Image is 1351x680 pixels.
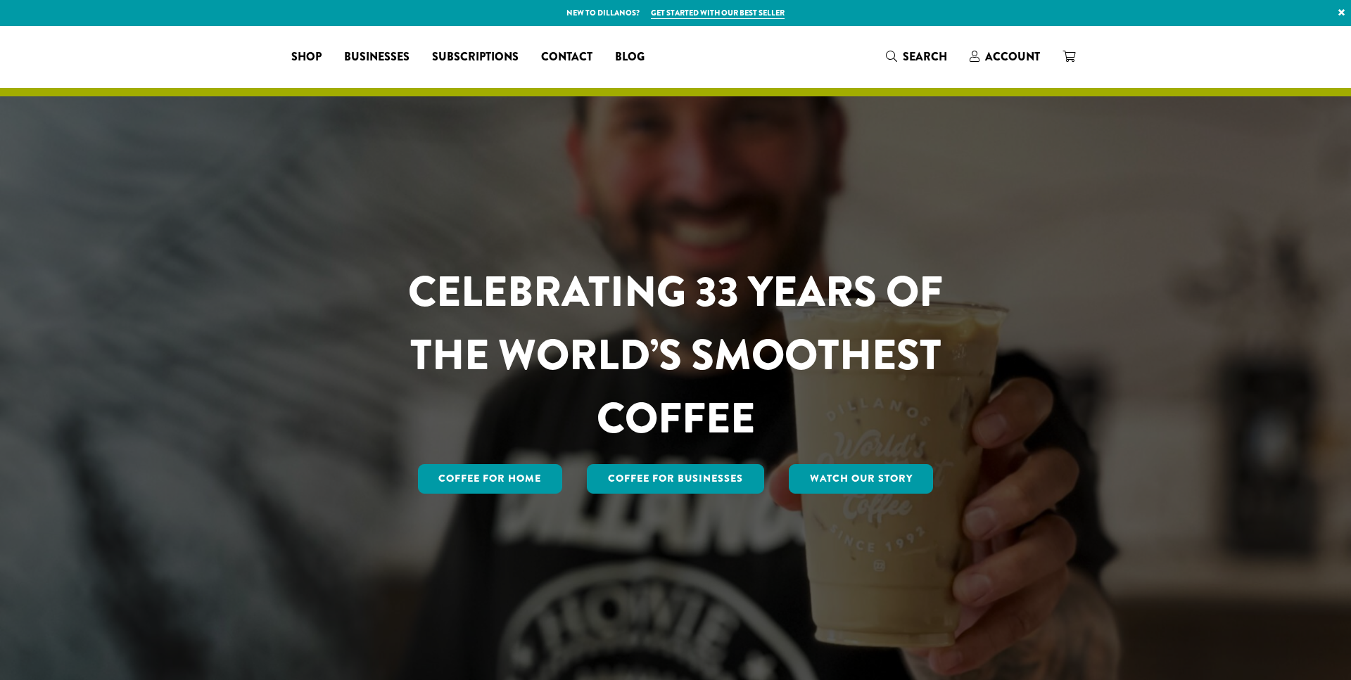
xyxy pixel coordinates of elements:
span: Account [985,49,1040,65]
a: Shop [280,46,333,68]
span: Shop [291,49,322,66]
span: Businesses [344,49,410,66]
a: Search [875,45,958,68]
span: Blog [615,49,645,66]
a: Coffee for Home [418,464,563,494]
span: Contact [541,49,592,66]
a: Watch Our Story [789,464,934,494]
a: Coffee For Businesses [587,464,764,494]
h1: CELEBRATING 33 YEARS OF THE WORLD’S SMOOTHEST COFFEE [367,260,984,450]
a: Get started with our best seller [651,7,785,19]
span: Subscriptions [432,49,519,66]
span: Search [903,49,947,65]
